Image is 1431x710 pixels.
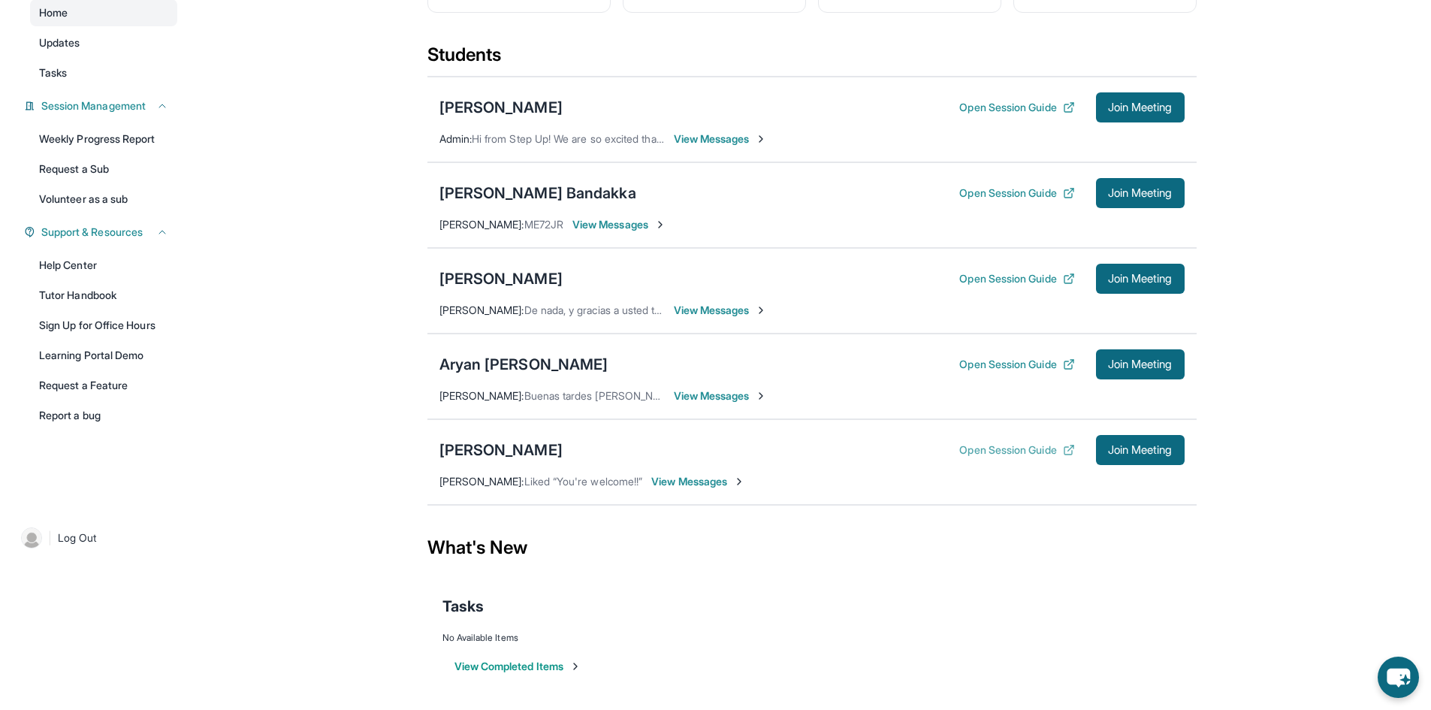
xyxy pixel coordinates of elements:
[755,390,767,402] img: Chevron-Right
[439,440,563,461] div: [PERSON_NAME]
[15,521,177,554] a: |Log Out
[524,218,563,231] span: ME72JR
[674,131,768,147] span: View Messages
[30,125,177,153] a: Weekly Progress Report
[959,100,1074,115] button: Open Session Guide
[439,389,524,402] span: [PERSON_NAME] :
[41,98,146,113] span: Session Management
[755,133,767,145] img: Chevron-Right
[1108,189,1173,198] span: Join Meeting
[959,357,1074,372] button: Open Session Guide
[1108,274,1173,283] span: Join Meeting
[439,183,636,204] div: [PERSON_NAME] Bandakka
[41,225,143,240] span: Support & Resources
[524,304,692,316] span: De nada, y gracias a usted también!
[1378,657,1419,698] button: chat-button
[959,271,1074,286] button: Open Session Guide
[1096,178,1185,208] button: Join Meeting
[1108,360,1173,369] span: Join Meeting
[30,372,177,399] a: Request a Feature
[524,475,643,488] span: Liked “You're welcome!!”
[439,475,524,488] span: [PERSON_NAME] :
[1108,103,1173,112] span: Join Meeting
[30,186,177,213] a: Volunteer as a sub
[733,476,745,488] img: Chevron-Right
[1096,92,1185,122] button: Join Meeting
[755,304,767,316] img: Chevron-Right
[654,219,666,231] img: Chevron-Right
[439,132,472,145] span: Admin :
[39,65,67,80] span: Tasks
[35,225,168,240] button: Support & Resources
[30,59,177,86] a: Tasks
[439,304,524,316] span: [PERSON_NAME] :
[427,43,1197,76] div: Students
[439,354,608,375] div: Aryan [PERSON_NAME]
[58,530,97,545] span: Log Out
[651,474,745,489] span: View Messages
[30,312,177,339] a: Sign Up for Office Hours
[442,632,1182,644] div: No Available Items
[674,303,768,318] span: View Messages
[35,98,168,113] button: Session Management
[439,218,524,231] span: [PERSON_NAME] :
[39,35,80,50] span: Updates
[48,529,52,547] span: |
[1096,264,1185,294] button: Join Meeting
[442,596,484,617] span: Tasks
[1096,349,1185,379] button: Join Meeting
[1096,435,1185,465] button: Join Meeting
[1108,446,1173,455] span: Join Meeting
[439,97,563,118] div: [PERSON_NAME]
[30,156,177,183] a: Request a Sub
[959,186,1074,201] button: Open Session Guide
[572,217,666,232] span: View Messages
[674,388,768,403] span: View Messages
[30,252,177,279] a: Help Center
[30,282,177,309] a: Tutor Handbook
[21,527,42,548] img: user-img
[30,342,177,369] a: Learning Portal Demo
[439,268,563,289] div: [PERSON_NAME]
[959,443,1074,458] button: Open Session Guide
[454,659,581,674] button: View Completed Items
[39,5,68,20] span: Home
[30,402,177,429] a: Report a bug
[30,29,177,56] a: Updates
[427,515,1197,581] div: What's New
